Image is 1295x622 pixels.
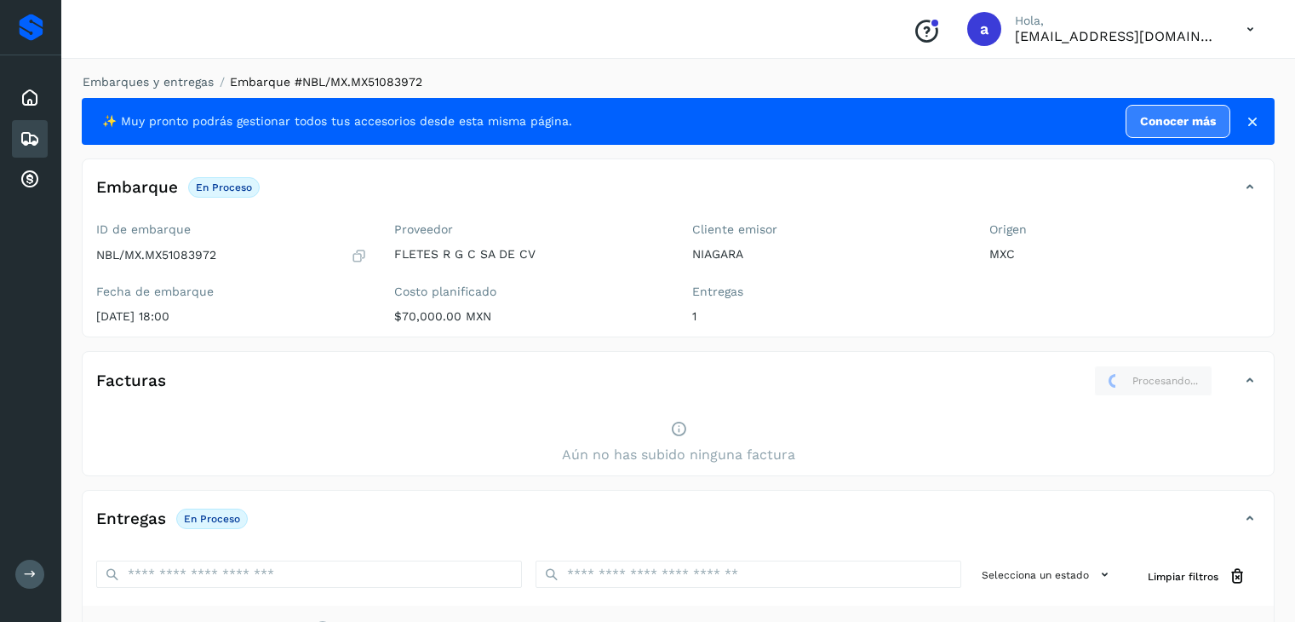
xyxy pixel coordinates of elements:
label: Proveedor [394,222,665,237]
p: 1 [692,309,963,324]
div: FacturasProcesando... [83,366,1274,410]
p: En proceso [196,181,252,193]
h4: Facturas [96,371,166,391]
span: ✨ Muy pronto podrás gestionar todos tus accesorios desde esta misma página. [102,112,572,130]
button: Procesando... [1094,366,1212,396]
p: En proceso [184,513,240,525]
label: Costo planificado [394,285,665,299]
button: Limpiar filtros [1134,561,1260,592]
span: Procesando... [1132,373,1198,389]
div: Cuentas por cobrar [12,161,48,199]
p: FLETES R G C SA DE CV [394,247,665,262]
div: Embarques [12,120,48,158]
span: Embarque #NBL/MX.MX51083972 [230,75,422,89]
a: Embarques y entregas [83,75,214,89]
p: [DATE] 18:00 [96,309,367,324]
label: Entregas [692,285,963,299]
button: Selecciona un estado [975,561,1120,589]
nav: breadcrumb [82,73,1275,91]
label: Origen [989,222,1260,237]
label: Cliente emisor [692,222,963,237]
p: Hola, [1015,14,1219,28]
div: EmbarqueEn proceso [83,173,1274,216]
h4: Embarque [96,178,178,198]
p: NBL/MX.MX51083972 [96,248,216,262]
div: EntregasEn proceso [83,504,1274,547]
h4: Entregas [96,510,166,529]
p: MXC [989,247,1260,262]
p: NIAGARA [692,247,963,262]
p: $70,000.00 MXN [394,309,665,324]
span: Limpiar filtros [1148,569,1218,585]
div: Inicio [12,79,48,117]
span: Aún no has subido ninguna factura [562,445,795,465]
label: ID de embarque [96,222,367,237]
a: Conocer más [1126,105,1230,138]
p: angelarodriguez@fletesrgc.com [1015,28,1219,44]
label: Fecha de embarque [96,285,367,299]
